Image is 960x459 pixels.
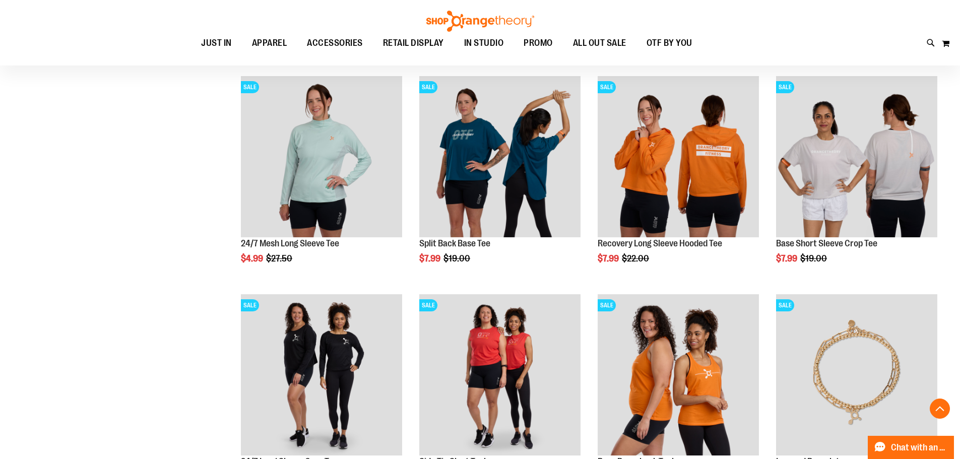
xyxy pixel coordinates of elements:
a: Main Image of Recovery Long Sleeve Hooded TeeSALE [598,76,759,239]
span: SALE [241,81,259,93]
span: APPAREL [252,32,287,54]
img: Split Back Base Tee [419,76,581,237]
a: 24/7 Long Sleeve Crop TeeSALE [241,294,402,457]
button: Chat with an Expert [868,436,954,459]
span: Chat with an Expert [891,443,948,452]
span: SALE [598,299,616,311]
span: SALE [241,299,259,311]
img: 24/7 Mesh Long Sleeve Tee [241,76,402,237]
span: $7.99 [419,253,442,264]
a: Split Back Base TeeSALE [419,76,581,239]
a: Layered BraceletSALE [776,294,937,457]
div: product [414,71,586,290]
div: product [593,71,764,290]
span: SALE [598,81,616,93]
a: Side Tie Slant TankSALE [419,294,581,457]
img: Shop Orangetheory [425,11,536,32]
img: 24/7 Long Sleeve Crop Tee [241,294,402,455]
button: Back To Top [930,399,950,419]
a: 24/7 Mesh Long Sleeve TeeSALE [241,76,402,239]
span: SALE [776,299,794,311]
span: $4.99 [241,253,265,264]
img: Base Racerback Tank [598,294,759,455]
span: $19.00 [800,253,828,264]
div: product [236,71,407,290]
span: PROMO [524,32,553,54]
img: Main Image of Base Short Sleeve Crop Tee [776,76,937,237]
span: $7.99 [598,253,620,264]
span: SALE [776,81,794,93]
span: $7.99 [776,253,799,264]
div: product [771,71,942,290]
img: Main Image of Recovery Long Sleeve Hooded Tee [598,76,759,237]
a: Recovery Long Sleeve Hooded Tee [598,238,722,248]
span: IN STUDIO [464,32,504,54]
span: $19.00 [443,253,472,264]
span: OTF BY YOU [647,32,692,54]
span: JUST IN [201,32,232,54]
span: SALE [419,81,437,93]
span: $27.50 [266,253,294,264]
span: RETAIL DISPLAY [383,32,444,54]
a: Base Racerback TankSALE [598,294,759,457]
span: ACCESSORIES [307,32,363,54]
a: 24/7 Mesh Long Sleeve Tee [241,238,339,248]
a: Main Image of Base Short Sleeve Crop TeeSALE [776,76,937,239]
span: ALL OUT SALE [573,32,626,54]
span: $22.00 [622,253,651,264]
a: Base Short Sleeve Crop Tee [776,238,877,248]
span: SALE [419,299,437,311]
a: Split Back Base Tee [419,238,490,248]
img: Layered Bracelet [776,294,937,455]
img: Side Tie Slant Tank [419,294,581,455]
